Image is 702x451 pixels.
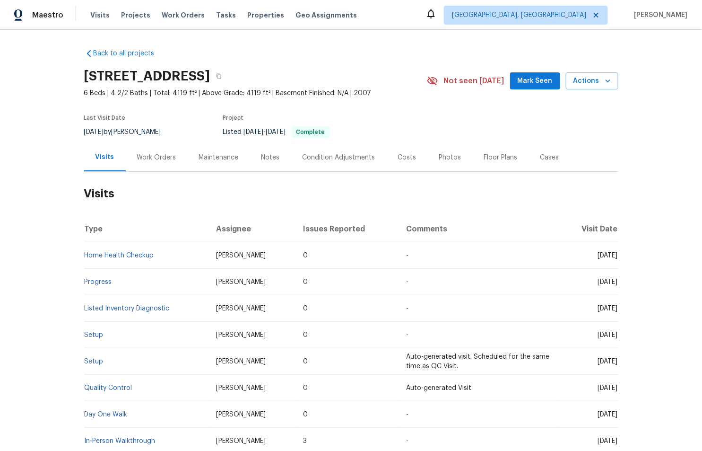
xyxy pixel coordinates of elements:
[598,305,618,312] span: [DATE]
[303,279,308,285] span: 0
[303,332,308,338] span: 0
[407,354,550,370] span: Auto-generated visit. Scheduled for the same time as QC Visit.
[598,358,618,365] span: [DATE]
[217,332,266,338] span: [PERSON_NAME]
[293,129,329,135] span: Complete
[84,216,209,242] th: Type
[407,252,409,259] span: -
[598,279,618,285] span: [DATE]
[210,68,227,85] button: Copy Address
[217,305,266,312] span: [PERSON_NAME]
[598,438,618,444] span: [DATE]
[217,385,266,391] span: [PERSON_NAME]
[244,129,264,135] span: [DATE]
[162,10,205,20] span: Work Orders
[121,10,150,20] span: Projects
[407,438,409,444] span: -
[261,153,280,162] div: Notes
[84,129,104,135] span: [DATE]
[407,305,409,312] span: -
[84,49,175,58] a: Back to all projects
[303,305,308,312] span: 0
[84,115,126,121] span: Last Visit Date
[137,153,176,162] div: Work Orders
[85,332,104,338] a: Setup
[90,10,110,20] span: Visits
[84,88,427,98] span: 6 Beds | 4 2/2 Baths | Total: 4119 ft² | Above Grade: 4119 ft² | Basement Finished: N/A | 2007
[84,172,618,216] h2: Visits
[398,153,416,162] div: Costs
[598,411,618,418] span: [DATE]
[510,72,560,90] button: Mark Seen
[216,12,236,18] span: Tasks
[32,10,63,20] span: Maestro
[266,129,286,135] span: [DATE]
[85,411,128,418] a: Day One Walk
[444,76,504,86] span: Not seen [DATE]
[303,153,375,162] div: Condition Adjustments
[85,252,154,259] a: Home Health Checkup
[559,216,618,242] th: Visit Date
[407,279,409,285] span: -
[631,10,688,20] span: [PERSON_NAME]
[247,10,284,20] span: Properties
[407,411,409,418] span: -
[303,385,308,391] span: 0
[566,72,618,90] button: Actions
[223,129,330,135] span: Listed
[95,152,114,162] div: Visits
[598,385,618,391] span: [DATE]
[84,126,173,138] div: by [PERSON_NAME]
[573,75,611,87] span: Actions
[518,75,553,87] span: Mark Seen
[85,358,104,365] a: Setup
[217,252,266,259] span: [PERSON_NAME]
[217,438,266,444] span: [PERSON_NAME]
[303,411,308,418] span: 0
[399,216,559,242] th: Comments
[598,252,618,259] span: [DATE]
[199,153,239,162] div: Maintenance
[209,216,296,242] th: Assignee
[407,385,472,391] span: Auto-generated Visit
[244,129,286,135] span: -
[85,305,170,312] a: Listed Inventory Diagnostic
[85,279,112,285] a: Progress
[439,153,461,162] div: Photos
[84,71,210,81] h2: [STREET_ADDRESS]
[223,115,244,121] span: Project
[598,332,618,338] span: [DATE]
[217,358,266,365] span: [PERSON_NAME]
[217,411,266,418] span: [PERSON_NAME]
[217,279,266,285] span: [PERSON_NAME]
[407,332,409,338] span: -
[303,252,308,259] span: 0
[85,385,132,391] a: Quality Control
[85,438,156,444] a: In-Person Walkthrough
[303,358,308,365] span: 0
[540,153,559,162] div: Cases
[303,438,307,444] span: 3
[295,10,357,20] span: Geo Assignments
[484,153,518,162] div: Floor Plans
[452,10,586,20] span: [GEOGRAPHIC_DATA], [GEOGRAPHIC_DATA]
[295,216,399,242] th: Issues Reported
